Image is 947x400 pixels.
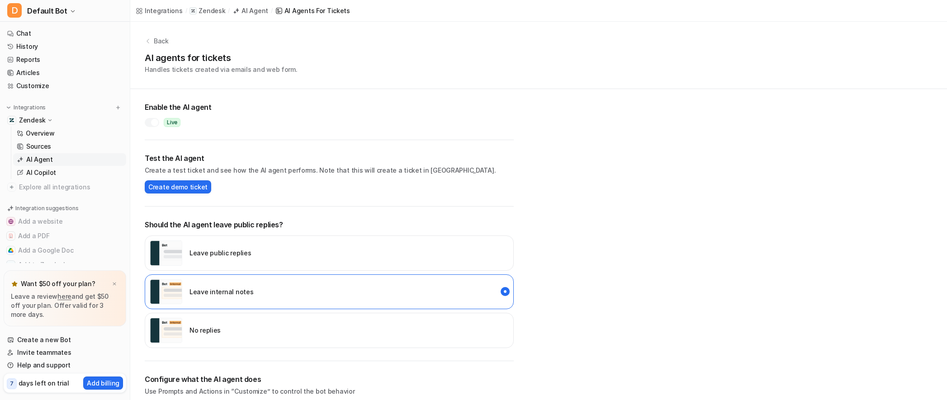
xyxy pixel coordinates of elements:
[11,292,119,319] p: Leave a review and get $50 off your plan. Offer valid for 3 more days.
[189,325,221,335] p: No replies
[13,127,126,140] a: Overview
[4,40,126,53] a: History
[145,274,514,310] div: internal_reply
[145,102,514,113] h2: Enable the AI agent
[19,378,69,388] p: days left on trial
[145,235,514,271] div: external_reply
[150,240,182,266] img: user
[7,3,22,18] span: D
[4,346,126,359] a: Invite teammates
[4,229,126,243] button: Add a PDFAdd a PDF
[27,5,67,17] span: Default Bot
[8,262,14,268] img: Add to Zendesk
[232,6,268,15] a: AI Agent
[4,27,126,40] a: Chat
[145,65,298,74] p: Handles tickets created via emails and web form.
[26,142,51,151] p: Sources
[4,80,126,92] a: Customize
[145,219,514,230] p: Should the AI agent leave public replies?
[83,376,123,390] button: Add billing
[4,103,48,112] button: Integrations
[4,181,126,193] a: Explore all integrations
[4,214,126,229] button: Add a websiteAdd a website
[145,51,298,65] h1: AI agents for tickets
[4,66,126,79] a: Articles
[150,318,182,343] img: user
[189,287,253,296] p: Leave internal notes
[87,378,119,388] p: Add billing
[26,168,56,177] p: AI Copilot
[7,183,16,192] img: explore all integrations
[13,153,126,166] a: AI Agent
[10,380,14,388] p: 7
[21,279,95,288] p: Want $50 off your plan?
[14,104,46,111] p: Integrations
[241,6,268,15] div: AI Agent
[189,248,251,258] p: Leave public replies
[228,7,230,15] span: /
[145,386,514,396] p: Use Prompts and Actions in “Customize” to control the bot behavior
[189,6,225,15] a: Zendesk
[11,280,18,287] img: star
[5,104,12,111] img: expand menu
[145,180,211,193] button: Create demo ticket
[13,166,126,179] a: AI Copilot
[145,374,514,385] h2: Configure what the AI agent does
[19,180,123,194] span: Explore all integrations
[115,104,121,111] img: menu_add.svg
[13,140,126,153] a: Sources
[145,6,183,15] div: Integrations
[8,219,14,224] img: Add a website
[145,165,514,175] p: Create a test ticket and see how the AI agent performs. Note that this will create a ticket in [G...
[199,6,225,15] p: Zendesk
[26,129,55,138] p: Overview
[4,359,126,372] a: Help and support
[26,155,53,164] p: AI Agent
[8,233,14,239] img: Add a PDF
[19,116,46,125] p: Zendesk
[9,118,14,123] img: Zendesk
[4,53,126,66] a: Reports
[150,279,182,305] img: user
[145,153,514,164] h2: Test the AI agent
[4,258,126,272] button: Add to ZendeskAdd to Zendesk
[4,243,126,258] button: Add a Google DocAdd a Google Doc
[15,204,78,212] p: Integration suggestions
[145,313,514,348] div: disabled
[271,7,273,15] span: /
[4,334,126,346] a: Create a new Bot
[275,6,350,15] a: AI Agents for tickets
[136,6,183,15] a: Integrations
[284,6,350,15] div: AI Agents for tickets
[112,281,117,287] img: x
[185,7,187,15] span: /
[148,182,208,192] span: Create demo ticket
[154,36,169,46] p: Back
[164,118,180,127] span: Live
[57,292,71,300] a: here
[8,248,14,253] img: Add a Google Doc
